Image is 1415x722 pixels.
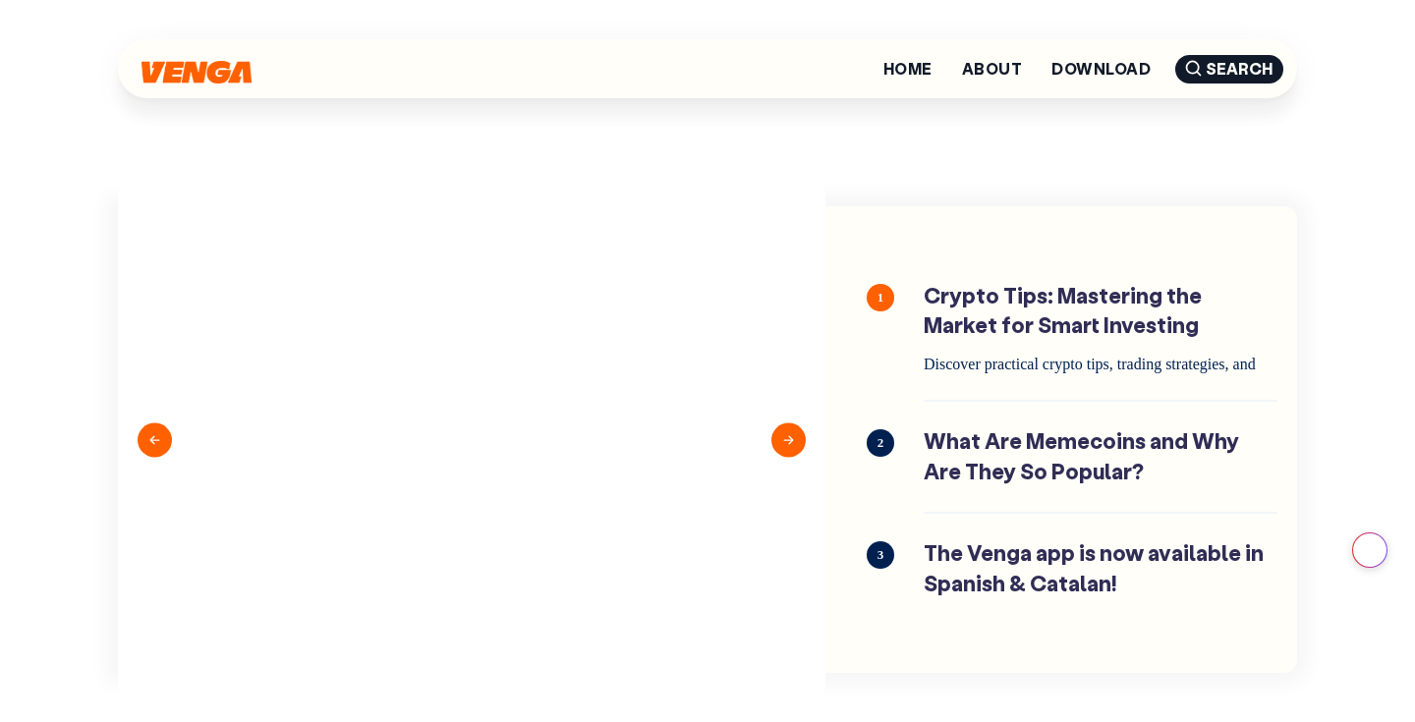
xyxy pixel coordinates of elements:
[867,541,894,569] span: 3
[1175,55,1283,83] span: Search
[771,422,806,457] button: Next
[867,284,894,311] span: 1
[138,422,172,457] button: Previous
[1051,61,1151,77] a: Download
[867,429,894,457] span: 2
[141,61,252,83] img: Venga Blog
[962,61,1022,77] a: About
[883,61,933,77] a: Home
